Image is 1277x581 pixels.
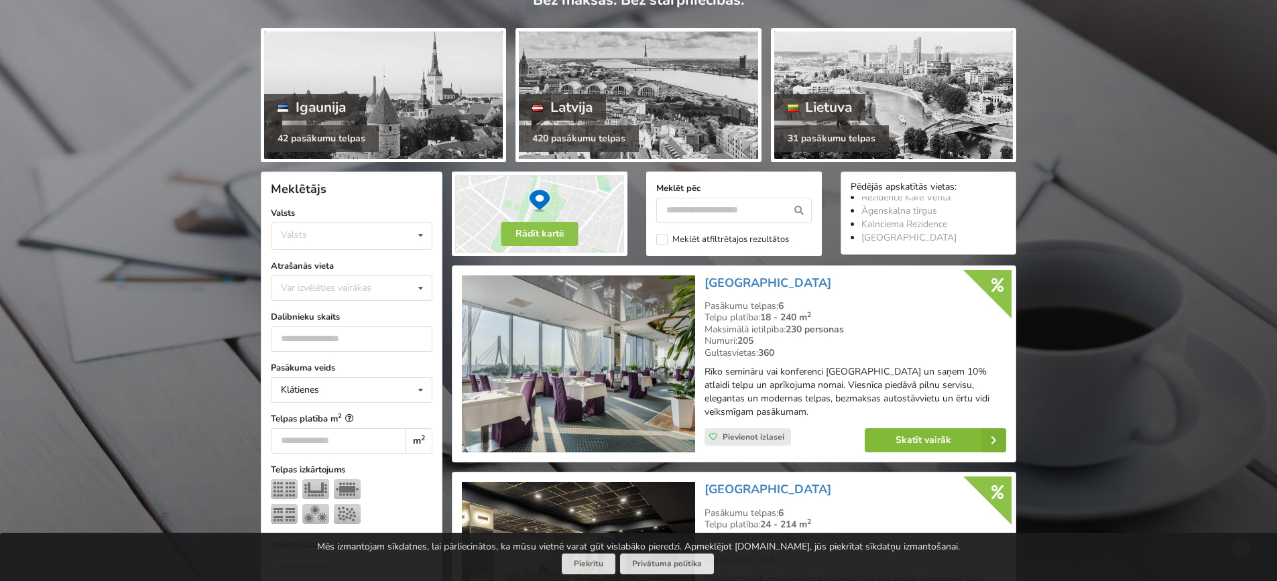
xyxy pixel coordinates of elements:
div: Numuri: [705,335,1006,347]
a: Kalnciema Rezidence [861,218,947,231]
div: Valsts [281,229,307,241]
a: Latvija 420 pasākumu telpas [515,28,761,162]
img: U-Veids [302,479,329,499]
strong: 360 [758,346,774,359]
label: Telpas izkārtojums [271,463,432,476]
div: Telpu platība: [705,312,1006,324]
label: Meklēt atfiltrētajos rezultātos [656,234,789,245]
button: Piekrītu [562,554,615,574]
a: [GEOGRAPHIC_DATA] [861,231,957,244]
div: Gultasvietas: [705,347,1006,359]
strong: 6 [778,507,784,519]
div: Klātienes [281,385,319,395]
a: Lietuva 31 pasākumu telpas [771,28,1016,162]
img: Bankets [302,504,329,524]
label: Pasākuma veids [271,361,432,375]
sup: 2 [338,411,342,420]
img: Rādīt kartē [452,172,627,256]
div: Pēdējās apskatītās vietas: [851,182,1006,194]
a: [GEOGRAPHIC_DATA] [705,275,831,291]
a: Āgenskalna tirgus [861,204,937,217]
label: Dalībnieku skaits [271,310,432,324]
span: Pievienot izlasei [723,432,784,442]
a: Skatīt vairāk [865,428,1006,452]
label: Meklēt pēc [656,182,812,195]
strong: 205 [737,334,753,347]
div: Latvija [519,94,606,121]
a: Privātuma politika [620,554,714,574]
strong: 18 - 240 m [760,311,811,324]
img: Klase [271,504,298,524]
div: 31 pasākumu telpas [774,125,889,152]
button: Rādīt kartē [501,222,579,246]
strong: 80 personas [786,530,839,543]
div: Maksimālā ietilpība: [705,324,1006,336]
a: Rezidence Kafe Venta [861,191,951,204]
div: 42 pasākumu telpas [264,125,379,152]
label: Atrašanās vieta [271,259,432,273]
div: m [405,428,432,454]
label: Valsts [271,206,432,220]
div: Telpu platība: [705,519,1006,531]
div: Maksimālā ietilpība: [705,531,1006,543]
p: Rīko semināru vai konferenci [GEOGRAPHIC_DATA] un saņem 10% atlaidi telpu un aprīkojuma nomai. Vi... [705,365,1006,419]
sup: 2 [807,310,811,320]
div: Lietuva [774,94,866,121]
sup: 2 [807,517,811,527]
div: Var izvēlēties vairākas [278,280,402,296]
div: Pasākumu telpas: [705,507,1006,519]
span: Meklētājs [271,181,326,197]
strong: 6 [778,300,784,312]
sup: 2 [421,433,425,443]
div: 420 pasākumu telpas [519,125,639,152]
img: Teātris [271,479,298,499]
img: Sapulce [334,479,361,499]
strong: 230 personas [786,323,844,336]
div: Igaunija [264,94,359,121]
label: Telpas platība m [271,412,432,426]
div: Pasākumu telpas: [705,300,1006,312]
img: Pieņemšana [334,504,361,524]
a: [GEOGRAPHIC_DATA] [705,481,831,497]
strong: 24 - 214 m [760,518,811,531]
a: Igaunija 42 pasākumu telpas [261,28,506,162]
img: Viesnīca | Rīga | Riga Islande Hotel [462,275,694,453]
